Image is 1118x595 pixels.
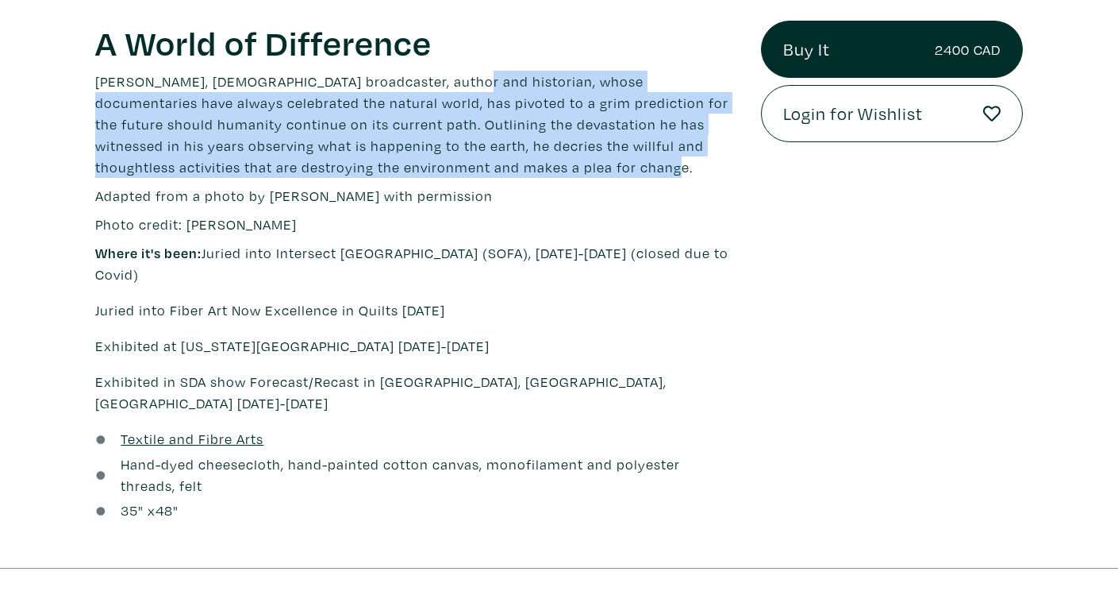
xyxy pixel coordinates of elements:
a: Hand-dyed cheesecloth, hand-painted cotton canvas, monofilament and polyester threads, felt [121,454,737,496]
p: Exhibited in SDA show Forecast/Recast in [GEOGRAPHIC_DATA], [GEOGRAPHIC_DATA], [GEOGRAPHIC_DATA] ... [95,371,737,414]
a: Buy It2400 CAD [761,21,1023,78]
p: Exhibited at [US_STATE][GEOGRAPHIC_DATA] [DATE]-[DATE] [95,335,737,357]
span: Login for Wishlist [783,100,923,127]
span: 48 [156,501,173,520]
p: Juried into Fiber Art Now Excellence in Quilts [DATE] [95,299,737,321]
span: Where it's been: [95,244,202,262]
span: 35 [121,501,138,520]
p: Adapted from a photo by [PERSON_NAME] with permission [95,185,737,207]
p: [PERSON_NAME], [DEMOGRAPHIC_DATA] broadcaster, author and historian, whose documentaries have alw... [95,71,737,178]
p: Photo credit: [PERSON_NAME] [95,214,737,235]
u: Textile and Fibre Arts [121,430,263,448]
small: 2400 CAD [935,39,1001,60]
div: " x " [121,500,179,521]
a: Login for Wishlist [761,85,1023,142]
h1: A World of Difference [95,21,737,64]
p: Juried into Intersect [GEOGRAPHIC_DATA] (SOFA), [DATE]-[DATE] (closed due to Covid) [95,242,737,285]
a: Textile and Fibre Arts [121,428,263,450]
